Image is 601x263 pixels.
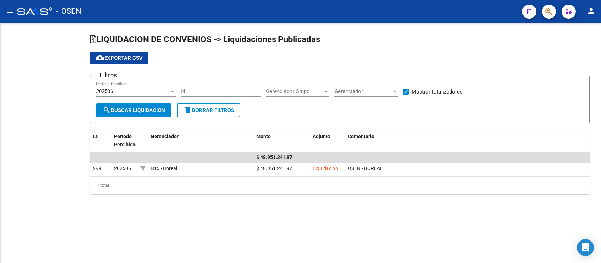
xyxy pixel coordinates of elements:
[90,177,590,194] div: 1 total
[313,134,330,139] span: Adjunto
[96,88,113,95] span: 202506
[93,134,98,139] span: ID
[348,166,383,171] span: OSEN - BOREAL
[256,165,307,173] div: $ 48.951.241,97
[183,106,192,114] mat-icon: delete
[114,166,131,171] span: 202506
[345,129,590,160] datatable-header-cell: Comentario
[587,7,595,15] mat-icon: person
[177,103,240,117] button: Borrar Filtros
[313,166,338,171] a: Liquidación
[151,166,177,171] span: B15 - Boreal
[90,34,320,44] span: LIQUIDACION DE CONVENIOS -> Liquidaciones Publicadas
[348,134,374,139] span: Comentario
[102,106,111,114] mat-icon: search
[577,239,594,256] div: Open Intercom Messenger
[148,129,253,160] datatable-header-cell: Gerenciador
[90,52,148,64] button: Exportar CSV
[102,107,165,114] span: Buscar Liquidacion
[310,129,345,160] datatable-header-cell: Adjunto
[6,7,14,15] mat-icon: menu
[266,88,323,95] span: Gerenciador Grupo
[183,107,234,114] span: Borrar Filtros
[96,55,143,61] span: Exportar CSV
[256,154,292,160] span: $ 48.951.241,97
[96,70,120,80] h3: Filtros
[256,134,271,139] span: Monto
[90,129,111,160] datatable-header-cell: ID
[253,129,310,160] datatable-header-cell: Monto
[151,134,179,139] span: Gerenciador
[96,53,104,62] mat-icon: cloud_download
[96,103,171,117] button: Buscar Liquidacion
[56,4,81,19] span: - OSEN
[93,166,101,171] span: 299
[114,134,136,147] span: Período Percibido
[111,129,138,160] datatable-header-cell: Período Percibido
[334,88,392,95] span: Gerenciador
[412,88,463,96] span: Mostrar totalizadores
